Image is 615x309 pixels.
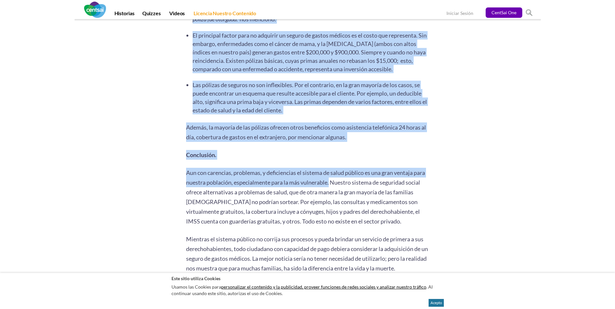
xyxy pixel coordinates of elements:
a: Iniciar Sesión [446,10,473,17]
img: CentSai [84,2,106,18]
a: Licencia Nuestro Contenido [190,10,260,19]
p: Usamos las Cookies para . Al continuar usando este sitio, autorizas el uso de Cookies. [171,282,444,298]
button: Acepto [429,299,444,307]
a: Quizzes [138,10,165,19]
span: Además, la mayoría de las pólizas ofrecen otros beneficios como asistencia telefónica 24 horas al... [186,124,426,141]
h2: Este sitio utiliza Cookies [171,275,444,281]
a: CentSai One [486,7,522,18]
b: Conclusión. [186,151,216,158]
span: El principal factor para no adquirir un seguro de gastos médicos es el costo que representa. Sin ... [193,32,427,73]
a: Videos [165,10,189,19]
span: Mientras el sistema público no corrija sus procesos y pueda brindar un servicio de primera a sus ... [186,235,428,272]
span: Aun con carencias, problemas, y deficiencias el sistema de salud público es una gran ventaja para... [186,169,425,225]
span: Las pólizas de seguros no son inflexibles. Por el contrario, en la gran mayoría de los casos, se ... [193,81,427,114]
a: Historias [111,10,138,19]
